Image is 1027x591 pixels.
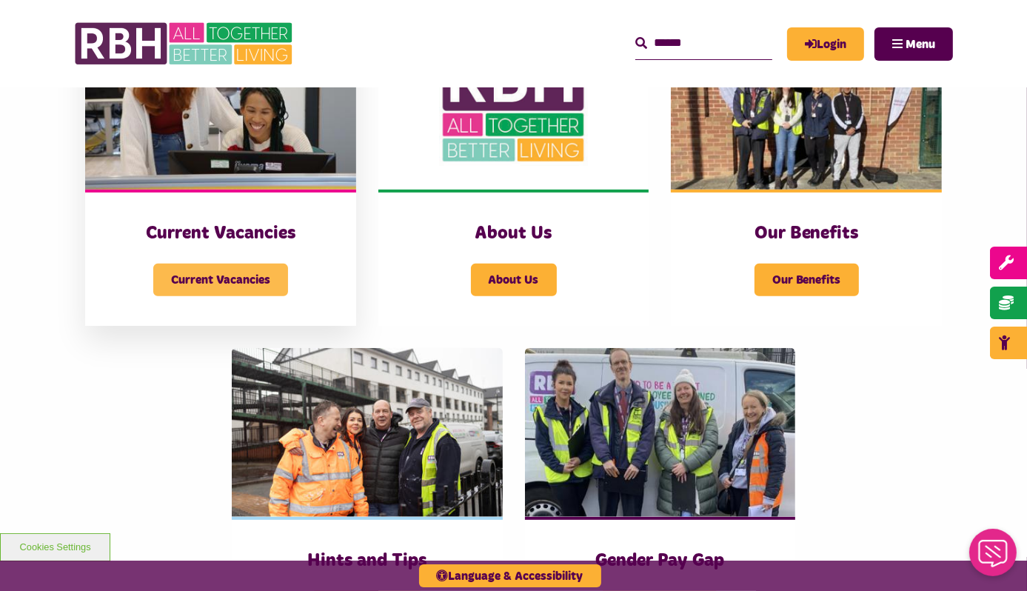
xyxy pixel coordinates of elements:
span: Our Benefits [755,264,859,296]
img: 391760240 1590016381793435 2179504426197536539 N [525,348,796,518]
a: Current Vacancies Current Vacancies [85,20,356,326]
button: Navigation [874,27,953,61]
img: RBH [74,15,296,73]
img: Dropinfreehold2 [671,20,942,190]
h3: Our Benefits [700,222,912,245]
span: About Us [471,264,557,296]
img: IMG 1470 [85,20,356,190]
h3: Gender Pay Gap [555,550,766,572]
button: Language & Accessibility [419,564,601,587]
a: MyRBH [787,27,864,61]
a: About Us About Us [378,20,649,326]
h3: About Us [408,222,620,245]
span: Menu [906,39,935,50]
img: SAZMEDIA RBH 21FEB24 46 [232,348,503,518]
input: Search [635,27,772,59]
a: Our Benefits Our Benefits [671,20,942,326]
iframe: Netcall Web Assistant for live chat [960,524,1027,591]
h3: Current Vacancies [115,222,327,245]
span: Current Vacancies [153,264,288,296]
img: RBH Logo Social Media 480X360 (1) [378,20,649,190]
h3: Hints and Tips [261,550,473,572]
